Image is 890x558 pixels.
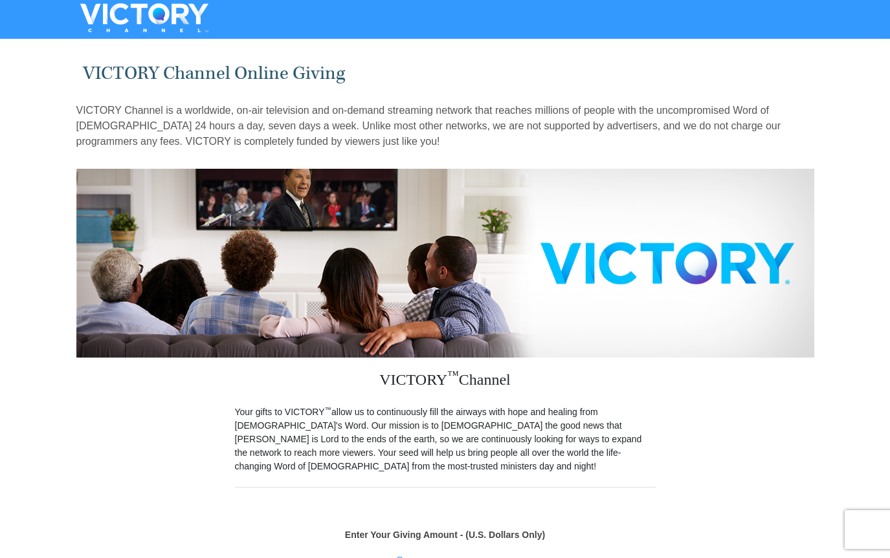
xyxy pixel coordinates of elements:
p: VICTORY Channel is a worldwide, on-air television and on-demand streaming network that reaches mi... [76,103,814,149]
sup: ™ [447,369,459,381]
h3: VICTORY Channel [235,358,656,405]
sup: ™ [325,405,332,413]
img: VICTORYTHON - VICTORY Channel [63,3,225,32]
h1: VICTORY Channel Online Giving [83,63,807,84]
strong: Enter Your Giving Amount - (U.S. Dollars Only) [345,530,545,540]
p: Your gifts to VICTORY allow us to continuously fill the airways with hope and healing from [DEMOG... [235,405,656,473]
